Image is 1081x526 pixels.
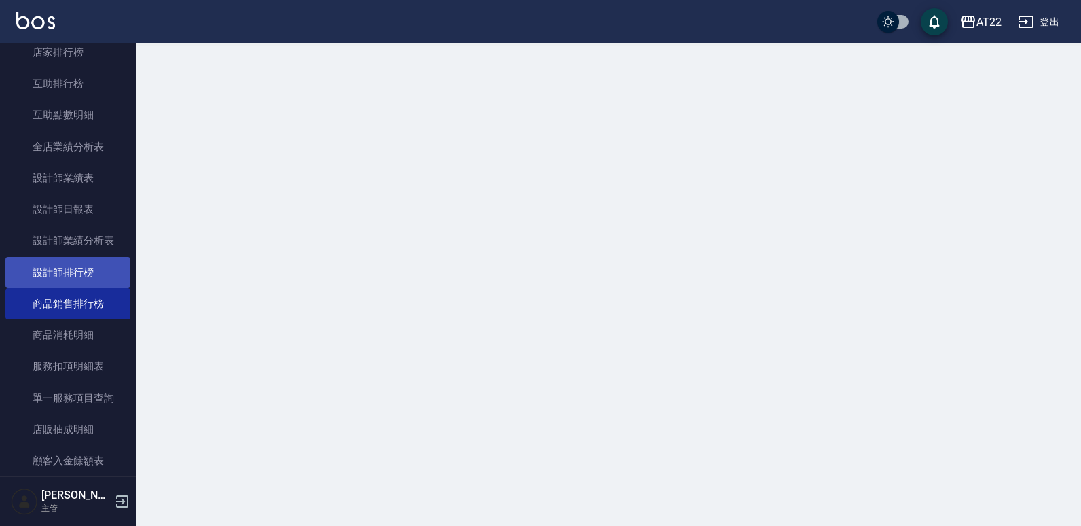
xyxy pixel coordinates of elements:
a: 互助排行榜 [5,68,130,99]
a: 設計師排行榜 [5,257,130,288]
img: Logo [16,12,55,29]
a: 設計師業績表 [5,162,130,194]
a: 全店業績分析表 [5,131,130,162]
a: 設計師業績分析表 [5,225,130,256]
h5: [PERSON_NAME] [41,489,111,502]
button: AT22 [955,8,1007,36]
a: 商品消耗明細 [5,319,130,351]
button: save [921,8,948,35]
button: 登出 [1012,10,1065,35]
div: AT22 [976,14,1002,31]
a: 服務扣項明細表 [5,351,130,382]
a: 設計師日報表 [5,194,130,225]
p: 主管 [41,502,111,514]
a: 單一服務項目查詢 [5,383,130,414]
a: 互助點數明細 [5,99,130,130]
img: Person [11,488,38,515]
a: 商品銷售排行榜 [5,288,130,319]
a: 店販抽成明細 [5,414,130,445]
a: 店家排行榜 [5,37,130,68]
a: 顧客入金餘額表 [5,445,130,476]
